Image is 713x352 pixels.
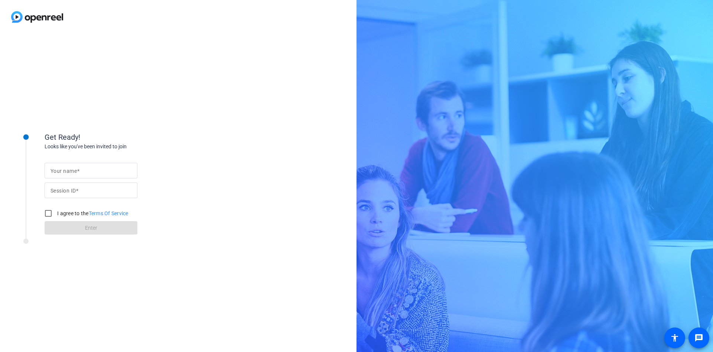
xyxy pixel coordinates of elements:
[45,143,193,151] div: Looks like you've been invited to join
[51,168,77,174] mat-label: Your name
[45,132,193,143] div: Get Ready!
[89,210,128,216] a: Terms Of Service
[51,188,76,194] mat-label: Session ID
[670,333,679,342] mat-icon: accessibility
[56,210,128,217] label: I agree to the
[694,333,703,342] mat-icon: message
